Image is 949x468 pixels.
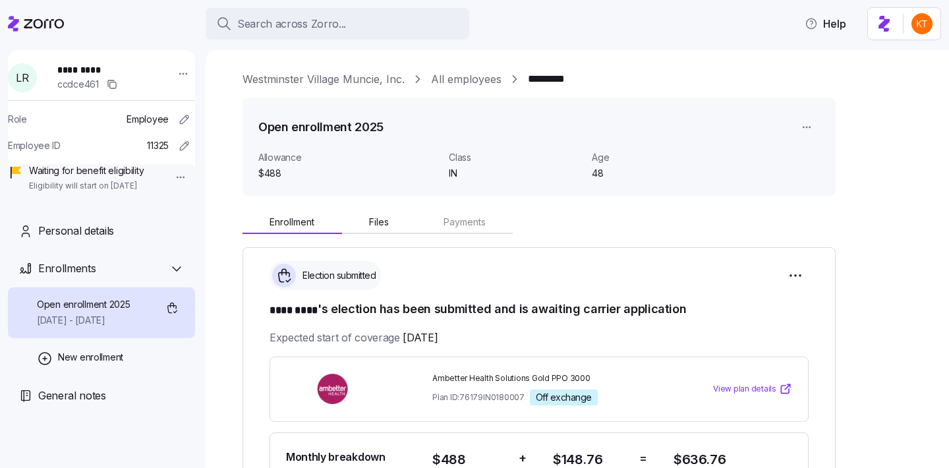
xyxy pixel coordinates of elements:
span: Personal details [38,223,114,239]
span: Employee ID [8,139,61,152]
span: $488 [258,167,438,180]
span: Enrollments [38,260,96,277]
span: IN [449,167,581,180]
span: 11325 [147,139,169,152]
span: 48 [592,167,724,180]
a: Westminster Village Muncie, Inc. [243,71,405,88]
span: = [639,449,647,468]
button: Search across Zorro... [206,8,469,40]
span: Open enrollment 2025 [37,298,130,311]
span: Eligibility will start on [DATE] [29,181,144,192]
span: Waiting for benefit eligibility [29,164,144,177]
span: [DATE] - [DATE] [37,314,130,327]
span: Search across Zorro... [237,16,346,32]
img: Ambetter [286,374,381,404]
span: Help [805,16,846,32]
span: Role [8,113,27,126]
span: Allowance [258,151,438,164]
span: View plan details [713,383,776,395]
button: Help [794,11,857,37]
img: aad2ddc74cf02b1998d54877cdc71599 [911,13,933,34]
span: + [519,449,527,468]
a: All employees [431,71,502,88]
span: Ambetter Health Solutions Gold PPO 3000 [432,373,663,384]
span: General notes [38,388,106,404]
span: Expected start of coverage [270,330,438,346]
span: Monthly breakdown [286,449,386,465]
span: Files [369,218,389,227]
span: [DATE] [403,330,438,346]
h1: Open enrollment 2025 [258,119,384,135]
h1: 's election has been submitted and is awaiting carrier application [270,301,809,319]
span: Employee [127,113,169,126]
span: Plan ID: 76179IN0180007 [432,392,525,403]
span: Enrollment [270,218,314,227]
span: New enrollment [58,351,123,364]
span: ccdce461 [57,78,99,91]
span: Class [449,151,581,164]
a: View plan details [713,382,792,395]
span: L R [16,73,28,83]
span: Age [592,151,724,164]
span: Election submitted [299,269,376,282]
span: Off exchange [536,392,592,403]
span: Payments [444,218,486,227]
